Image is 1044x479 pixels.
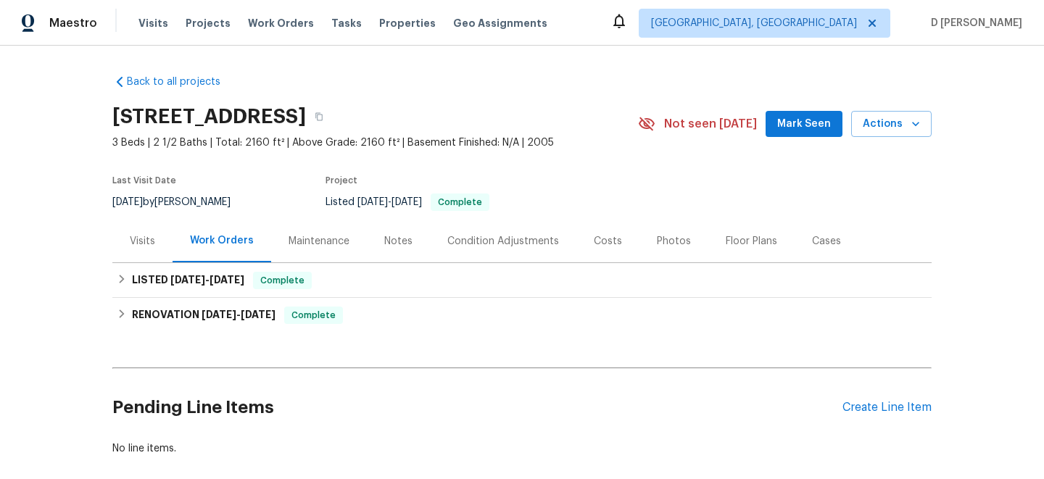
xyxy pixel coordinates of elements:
span: - [202,309,275,320]
span: [DATE] [391,197,422,207]
div: RENOVATION [DATE]-[DATE]Complete [112,298,932,333]
div: No line items. [112,441,932,456]
span: Tasks [331,18,362,28]
button: Mark Seen [766,111,842,138]
span: 3 Beds | 2 1/2 Baths | Total: 2160 ft² | Above Grade: 2160 ft² | Basement Finished: N/A | 2005 [112,136,638,150]
div: Floor Plans [726,234,777,249]
span: Projects [186,16,231,30]
h2: Pending Line Items [112,374,842,441]
h6: RENOVATION [132,307,275,324]
span: [DATE] [210,275,244,285]
span: Complete [286,308,341,322]
span: D [PERSON_NAME] [925,16,1022,30]
span: Mark Seen [777,115,831,133]
div: Work Orders [190,233,254,248]
span: Project [326,176,357,185]
div: by [PERSON_NAME] [112,193,248,211]
div: Create Line Item [842,401,932,415]
span: Actions [863,115,920,133]
span: Last Visit Date [112,176,176,185]
span: Work Orders [248,16,314,30]
span: Complete [432,198,488,207]
span: Complete [254,273,310,288]
div: Costs [594,234,622,249]
span: - [170,275,244,285]
div: LISTED [DATE]-[DATE]Complete [112,263,932,298]
span: Visits [138,16,168,30]
span: - [357,197,422,207]
span: [DATE] [170,275,205,285]
span: Listed [326,197,489,207]
button: Copy Address [306,104,332,130]
a: Back to all projects [112,75,252,89]
span: [DATE] [202,309,236,320]
button: Actions [851,111,932,138]
div: Cases [812,234,841,249]
div: Visits [130,234,155,249]
span: Not seen [DATE] [664,117,757,131]
h6: LISTED [132,272,244,289]
span: [GEOGRAPHIC_DATA], [GEOGRAPHIC_DATA] [651,16,857,30]
span: [DATE] [241,309,275,320]
span: [DATE] [112,197,143,207]
span: Geo Assignments [453,16,547,30]
div: Photos [657,234,691,249]
span: Properties [379,16,436,30]
div: Notes [384,234,413,249]
div: Condition Adjustments [447,234,559,249]
div: Maintenance [289,234,349,249]
span: [DATE] [357,197,388,207]
span: Maestro [49,16,97,30]
h2: [STREET_ADDRESS] [112,109,306,124]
